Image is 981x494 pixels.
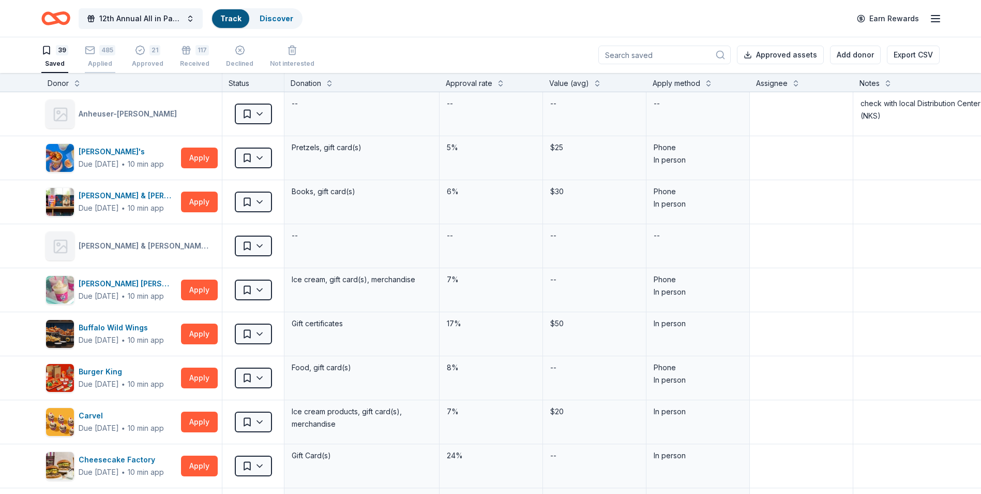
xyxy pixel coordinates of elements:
span: 12th Annual All in Paddle Raffle [99,12,182,25]
div: Cheesecake Factory [79,454,164,466]
button: Apply [181,148,218,168]
div: Due [DATE] [79,466,119,478]
div: 6% [446,184,536,199]
button: Image for Cheesecake FactoryCheesecake FactoryDue [DATE]∙10 min app [46,452,177,481]
a: Track [220,14,241,23]
div: -- [291,96,299,111]
button: Export CSV [887,46,940,64]
div: -- [549,360,557,375]
div: Approved [132,60,163,68]
div: 10 min app [128,159,164,169]
img: Image for Carvel [46,408,74,436]
div: -- [446,96,454,111]
div: 5% [446,140,536,155]
button: Image for Barnes & Noble[PERSON_NAME] & [PERSON_NAME]Due [DATE]∙10 min app [46,187,177,216]
div: Saved [41,60,68,68]
span: ∙ [121,380,126,388]
span: ∙ [121,204,126,212]
a: Home [41,6,70,31]
button: Add donor [830,46,881,64]
div: -- [549,228,557,243]
div: 10 min app [128,423,164,433]
div: 21 [149,45,160,55]
div: Notes [859,77,880,90]
div: Due [DATE] [79,422,119,434]
div: $25 [549,140,640,155]
div: In person [654,317,742,330]
div: 24% [446,448,536,463]
div: 117 [195,45,209,55]
div: Apply method [653,77,700,90]
div: Ice cream products, gift card(s), merchandise [291,404,433,431]
button: Image for Baskin Robbins[PERSON_NAME] [PERSON_NAME]Due [DATE]∙10 min app [46,275,177,304]
div: In person [654,154,742,166]
span: ∙ [121,336,126,344]
input: Search saved [598,46,731,64]
img: Image for Auntie Anne's [46,144,74,172]
div: 7% [446,404,536,419]
div: 8% [446,360,536,375]
div: -- [653,228,661,243]
button: 21Approved [132,41,163,73]
button: Image for Auntie Anne's [PERSON_NAME]'sDue [DATE]∙10 min app [46,143,177,172]
button: 39Saved [41,41,68,73]
div: Anheuser-[PERSON_NAME] [79,108,181,120]
div: Phone [654,185,742,198]
div: Food, gift card(s) [291,360,433,375]
div: Approval rate [446,77,492,90]
div: 39 [56,45,68,55]
div: Applied [85,60,115,68]
div: 10 min app [128,291,164,301]
div: Status [222,73,284,92]
div: Books, gift card(s) [291,184,433,199]
span: ∙ [121,424,126,432]
div: Phone [654,273,742,286]
div: 10 min app [128,335,164,345]
div: In person [654,405,742,418]
div: Buffalo Wild Wings [79,322,164,334]
div: Due [DATE] [79,378,119,390]
button: Apply [181,412,218,432]
div: Gift Card(s) [291,448,433,463]
div: $30 [549,184,640,199]
button: Apply [181,368,218,388]
button: Not interested [270,41,314,73]
div: Pretzels, gift card(s) [291,140,433,155]
div: Donation [291,77,321,90]
button: Apply [181,324,218,344]
img: Image for Buffalo Wild Wings [46,320,74,348]
div: Received [180,60,209,68]
div: Due [DATE] [79,202,119,214]
div: 10 min app [128,379,164,389]
button: 117Received [180,41,209,73]
button: Image for Burger KingBurger KingDue [DATE]∙10 min app [46,364,177,393]
div: -- [549,272,557,287]
button: Image for CarvelCarvelDue [DATE]∙10 min app [46,408,177,437]
img: Image for Cheesecake Factory [46,452,74,480]
a: Discover [260,14,293,23]
div: -- [446,228,454,243]
div: In person [654,374,742,386]
div: Carvel [79,410,164,422]
div: In person [654,449,742,462]
div: Not interested [270,60,314,68]
div: In person [654,198,742,210]
img: Image for Burger King [46,364,74,392]
span: ∙ [121,292,126,300]
button: Apply [181,456,218,476]
div: Ice cream, gift card(s), merchandise [291,272,433,287]
div: Declined [226,60,253,68]
button: Apply [181,192,218,212]
button: Declined [226,41,253,73]
div: 7% [446,272,536,287]
button: Apply [181,280,218,300]
div: Due [DATE] [79,290,119,302]
div: Assignee [756,77,788,90]
div: 17% [446,316,536,331]
div: -- [549,448,557,463]
img: Image for Baskin Robbins [46,276,74,304]
div: Phone [654,141,742,154]
div: [PERSON_NAME] & [PERSON_NAME] [79,190,177,202]
span: ∙ [121,159,126,168]
div: -- [653,96,661,111]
